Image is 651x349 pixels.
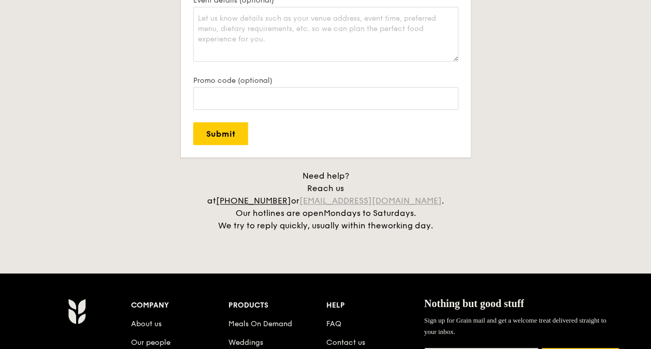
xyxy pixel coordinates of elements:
a: Weddings [228,338,263,347]
a: Contact us [326,338,365,347]
a: Meals On Demand [228,319,292,328]
a: FAQ [326,319,341,328]
span: Nothing but good stuff [424,298,524,309]
span: Sign up for Grain mail and get a welcome treat delivered straight to your inbox. [424,316,606,336]
label: Promo code (optional) [193,76,458,85]
a: [PHONE_NUMBER] [216,196,291,206]
div: Need help? Reach us at or . Our hotlines are open We try to reply quickly, usually within the [196,170,455,232]
img: AYc88T3wAAAABJRU5ErkJggg== [68,298,86,324]
a: Our people [131,338,170,347]
a: [EMAIL_ADDRESS][DOMAIN_NAME] [299,196,442,206]
span: working day. [381,221,433,230]
textarea: Let us know details such as your venue address, event time, preferred menu, dietary requirements,... [193,7,458,62]
a: About us [131,319,162,328]
span: Mondays to Saturdays. [324,208,416,218]
div: Company [131,298,229,313]
input: Submit [193,122,248,145]
div: Help [326,298,424,313]
div: Products [228,298,326,313]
